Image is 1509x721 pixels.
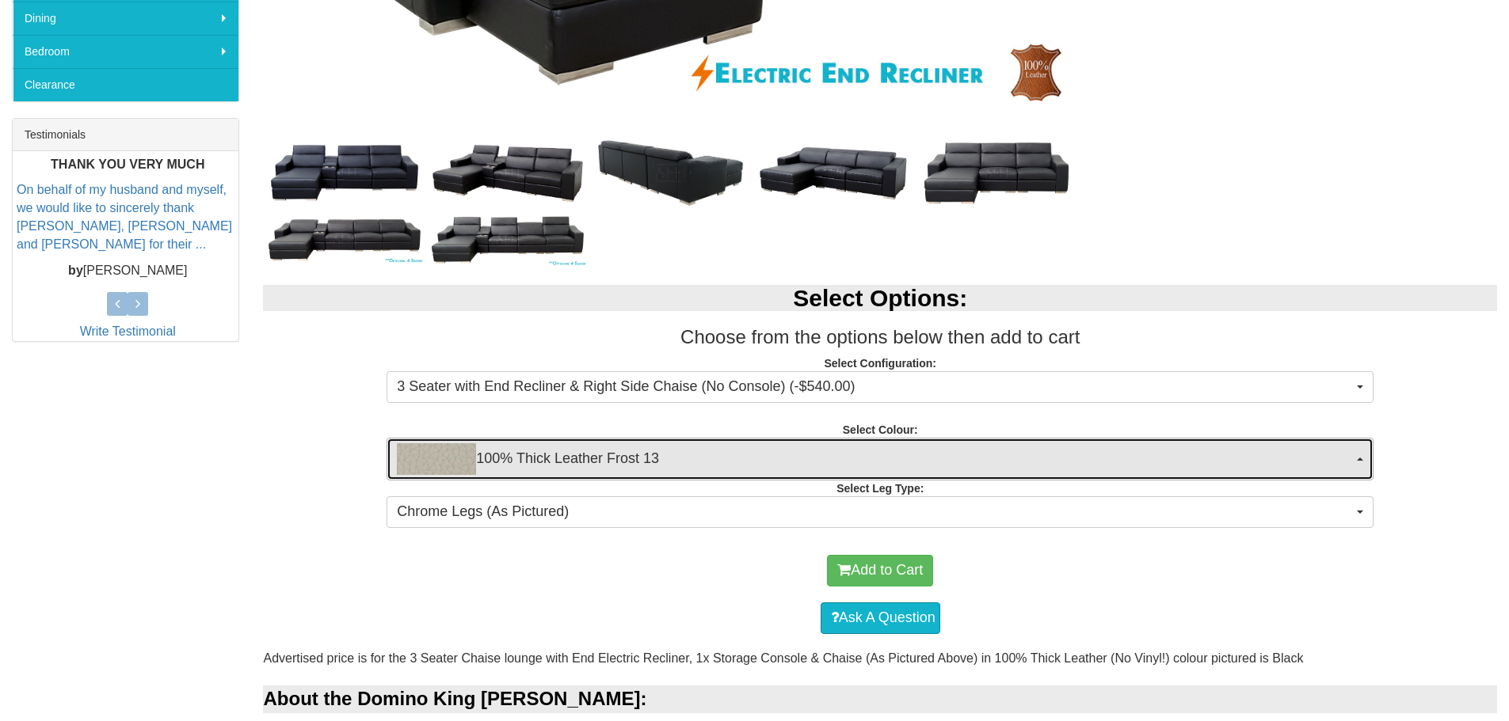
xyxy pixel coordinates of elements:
[13,35,238,68] a: Bedroom
[13,68,238,101] a: Clearance
[836,482,924,495] strong: Select Leg Type:
[397,443,1353,475] span: 100% Thick Leather Frost 13
[17,262,238,280] p: [PERSON_NAME]
[843,423,918,436] strong: Select Colour:
[68,264,83,277] b: by
[827,555,933,586] button: Add to Cart
[263,327,1497,347] h3: Choose from the options below then add to cart
[17,184,232,252] a: On behalf of my husband and myself, we would like to sincerely thank [PERSON_NAME], [PERSON_NAME]...
[397,443,476,475] img: 100% Thick Leather Frost 13
[80,324,176,338] a: Write Testimonial
[397,502,1353,522] span: Chrome Legs (As Pictured)
[397,377,1353,397] span: 3 Seater with End Recliner & Right Side Chaise (No Console) (-$540.00)
[387,496,1374,528] button: Chrome Legs (As Pictured)
[13,119,238,151] div: Testimonials
[821,602,940,634] a: Ask A Question
[793,285,967,311] b: Select Options:
[263,685,1497,712] div: About the Domino King [PERSON_NAME]:
[824,357,936,370] strong: Select Configuration:
[13,2,238,35] a: Dining
[387,371,1374,403] button: 3 Seater with End Recliner & Right Side Chaise (No Console) (-$540.00)
[51,157,204,171] b: THANK YOU VERY MUCH
[387,438,1374,480] button: 100% Thick Leather Frost 13100% Thick Leather Frost 13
